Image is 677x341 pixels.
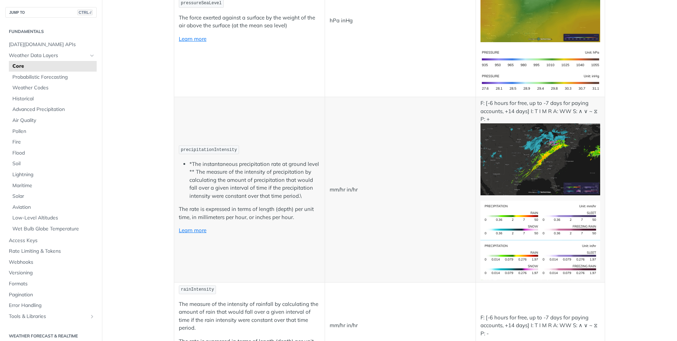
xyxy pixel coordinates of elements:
[9,248,95,255] span: Rate Limiting & Tokens
[9,224,97,234] a: Wet Bulb Globe Temperature
[12,128,95,135] span: Pollen
[181,147,237,152] span: precipitationIntensity
[5,7,97,18] button: JUMP TOCTRL-/
[12,74,95,81] span: Probabilistic Forecasting
[5,268,97,278] a: Versioning
[189,160,320,200] li: *The instantaneous precipitation rate at ground level ** The measure of the intensity of precipit...
[179,227,206,234] a: Learn more
[12,225,95,233] span: Wet Bulb Globe Temperature
[77,10,93,15] span: CTRL-/
[9,126,97,137] a: Pollen
[9,52,87,59] span: Weather Data Layers
[89,53,95,58] button: Hide subpages for Weather Data Layers
[12,63,95,70] span: Core
[179,300,320,332] p: The measure of the intensity of rainfall by calculating the amount of rain that would fall over a...
[9,148,97,158] a: Flood
[9,169,97,180] a: Lightning
[5,257,97,268] a: Webhooks
[5,300,97,311] a: Error Handling
[5,39,97,50] a: [DATE][DOMAIN_NAME] APIs
[5,28,97,35] h2: Fundamentals
[9,158,97,169] a: Soil
[9,291,95,298] span: Pagination
[480,216,600,223] span: Expand image
[480,79,600,86] span: Expand image
[179,14,320,30] p: The force exerted against a surface by the weight of the air above the surface (at the mean sea l...
[12,182,95,189] span: Maritime
[5,333,97,339] h2: Weather Forecast & realtime
[480,99,600,195] p: F: [-6 hours for free, up to -7 days for paying accounts, +14 days] I: T I M R A: WW S: ∧ ∨ ~ ⧖ P: +
[480,2,600,9] span: Expand image
[9,83,97,93] a: Weather Codes
[5,311,97,322] a: Tools & LibrariesShow subpages for Tools & Libraries
[9,213,97,223] a: Low-Level Altitudes
[5,279,97,289] a: Formats
[89,314,95,319] button: Show subpages for Tools & Libraries
[330,322,471,330] p: mm/hr in/hr
[9,115,97,126] a: Air Quality
[12,171,95,178] span: Lightning
[12,117,95,124] span: Air Quality
[9,269,95,276] span: Versioning
[5,290,97,300] a: Pagination
[9,313,87,320] span: Tools & Libraries
[9,72,97,83] a: Probabilistic Forecasting
[9,104,97,115] a: Advanced Precipitation
[9,180,97,191] a: Maritime
[480,155,600,162] span: Expand image
[9,280,95,287] span: Formats
[12,139,95,146] span: Fire
[12,193,95,200] span: Solar
[9,191,97,202] a: Solar
[480,55,600,62] span: Expand image
[9,259,95,266] span: Webhooks
[9,61,97,72] a: Core
[12,95,95,102] span: Historical
[5,246,97,257] a: Rate Limiting & Tokens
[480,314,600,338] p: F: [-6 hours for free, up to -7 days for paying accounts, +14 days] I: T I M R A: WW S: ∧ ∨ ~ ⧖ P: -
[12,106,95,113] span: Advanced Precipitation
[9,237,95,244] span: Access Keys
[330,186,471,194] p: mm/hr in/hr
[480,256,600,263] span: Expand image
[12,160,95,167] span: Soil
[179,35,206,42] a: Learn more
[9,41,95,48] span: [DATE][DOMAIN_NAME] APIs
[9,202,97,213] a: Aviation
[181,287,214,292] span: rainIntensity
[12,204,95,211] span: Aviation
[9,137,97,147] a: Fire
[12,84,95,91] span: Weather Codes
[330,17,471,25] p: hPa inHg
[12,214,95,222] span: Low-Level Altitudes
[5,235,97,246] a: Access Keys
[12,150,95,157] span: Flood
[9,94,97,104] a: Historical
[181,1,222,6] span: pressureSeaLevel
[5,50,97,61] a: Weather Data LayersHide subpages for Weather Data Layers
[9,302,95,309] span: Error Handling
[179,205,320,221] p: The rate is expressed in terms of length (depth) per unit time, in millimeters per hour, or inche...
